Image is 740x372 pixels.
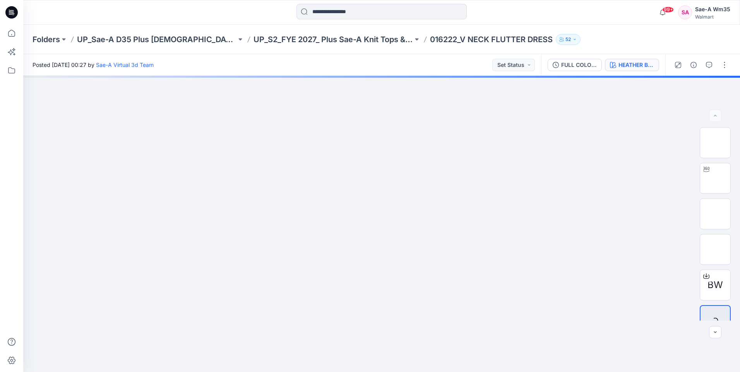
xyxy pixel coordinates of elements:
[548,59,602,71] button: FULL COLORWAYS
[561,61,597,69] div: FULL COLORWAYS
[565,35,571,44] p: 52
[678,5,692,19] div: SA
[687,59,700,71] button: Details
[430,34,553,45] p: 016222_V NECK FLUTTER DRESS
[618,61,654,69] div: HEATHER B0212
[33,61,154,69] span: Posted [DATE] 00:27 by
[695,5,730,14] div: Sae-A Wm35
[77,34,236,45] a: UP_Sae-A D35 Plus [DEMOGRAPHIC_DATA] Top
[662,7,674,13] span: 99+
[707,278,723,292] span: BW
[695,14,730,20] div: Walmart
[96,61,154,68] a: Sae-A Virtual 3d Team
[556,34,581,45] button: 52
[33,34,60,45] a: Folders
[605,59,659,71] button: HEATHER B0212
[254,34,413,45] a: UP_S2_FYE 2027_ Plus Sae-A Knit Tops & Dresses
